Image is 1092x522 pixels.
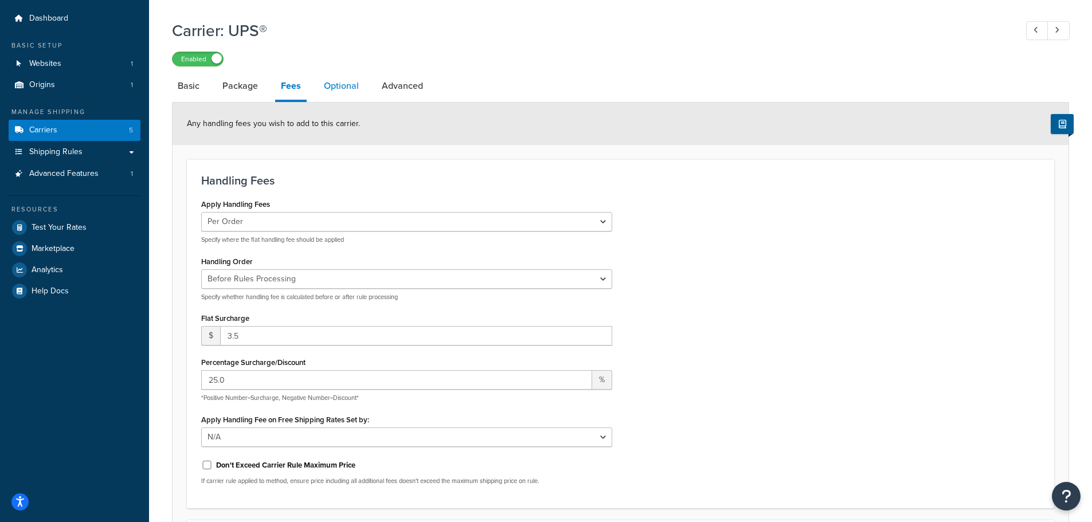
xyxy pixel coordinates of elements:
[9,238,140,259] a: Marketplace
[201,358,306,367] label: Percentage Surcharge/Discount
[201,236,612,244] p: Specify where the flat handling fee should be applied
[29,14,68,23] span: Dashboard
[1026,21,1048,40] a: Previous Record
[9,205,140,214] div: Resources
[9,8,140,29] a: Dashboard
[1052,482,1081,511] button: Open Resource Center
[9,217,140,238] a: Test Your Rates
[201,415,369,424] label: Apply Handling Fee on Free Shipping Rates Set by:
[187,117,360,129] span: Any handling fees you wish to add to this carrier.
[129,125,133,135] span: 5
[217,72,264,100] a: Package
[29,80,55,90] span: Origins
[201,477,612,485] p: If carrier rule applied to method, ensure price including all additional fees doesn't exceed the ...
[592,370,612,390] span: %
[172,72,205,100] a: Basic
[201,293,612,301] p: Specify whether handling fee is calculated before or after rule processing
[131,80,133,90] span: 1
[32,265,63,275] span: Analytics
[9,74,140,96] li: Origins
[172,19,1005,42] h1: Carrier: UPS®
[29,59,61,69] span: Websites
[131,169,133,179] span: 1
[32,223,87,233] span: Test Your Rates
[201,257,253,266] label: Handling Order
[216,460,355,470] label: Don't Exceed Carrier Rule Maximum Price
[9,163,140,185] li: Advanced Features
[9,41,140,50] div: Basic Setup
[201,174,1040,187] h3: Handling Fees
[131,59,133,69] span: 1
[29,147,83,157] span: Shipping Rules
[376,72,429,100] a: Advanced
[318,72,365,100] a: Optional
[201,326,220,346] span: $
[201,394,612,402] p: *Positive Number=Surcharge, Negative Number=Discount*
[9,163,140,185] a: Advanced Features1
[173,52,223,66] label: Enabled
[9,260,140,280] a: Analytics
[201,200,270,209] label: Apply Handling Fees
[1051,114,1074,134] button: Show Help Docs
[201,314,249,323] label: Flat Surcharge
[9,53,140,74] li: Websites
[9,120,140,141] a: Carriers5
[9,281,140,301] a: Help Docs
[9,120,140,141] li: Carriers
[275,72,307,102] a: Fees
[9,74,140,96] a: Origins1
[32,244,75,254] span: Marketplace
[32,286,69,296] span: Help Docs
[9,53,140,74] a: Websites1
[9,107,140,117] div: Manage Shipping
[29,169,99,179] span: Advanced Features
[29,125,57,135] span: Carriers
[1047,21,1070,40] a: Next Record
[9,142,140,163] a: Shipping Rules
